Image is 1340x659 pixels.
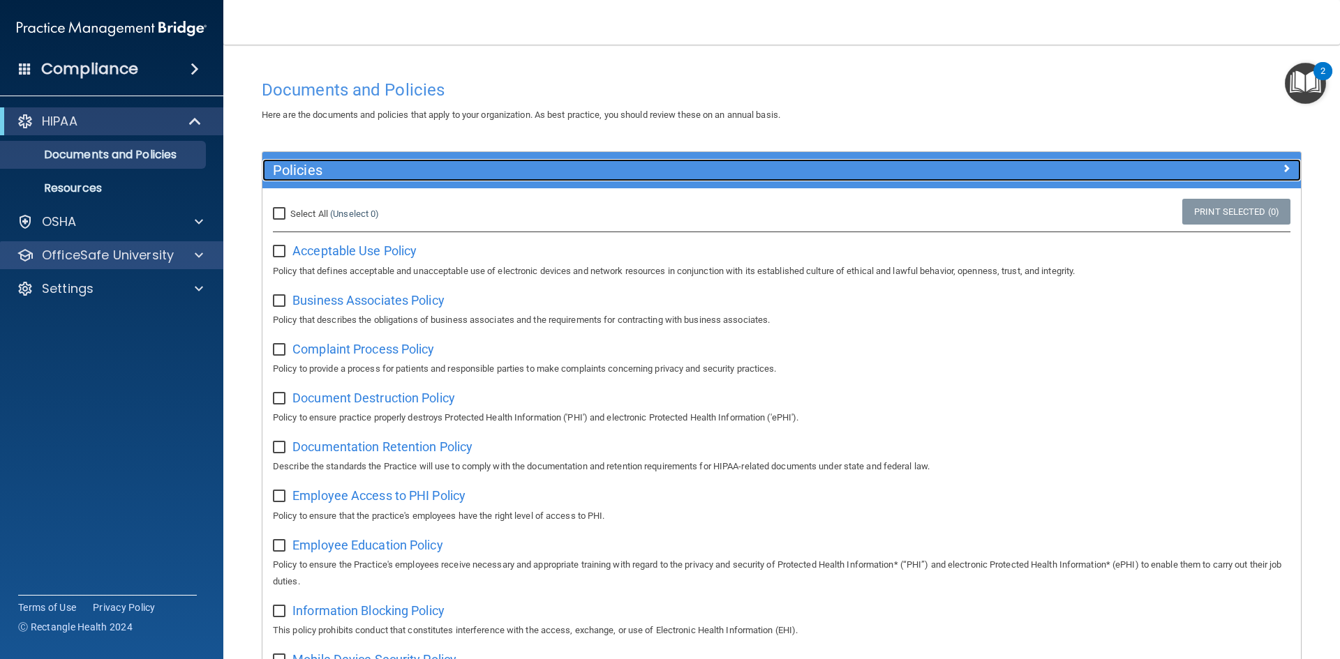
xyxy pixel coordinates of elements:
p: Policy to ensure that the practice's employees have the right level of access to PHI. [273,508,1290,524]
span: Ⓒ Rectangle Health 2024 [18,620,133,634]
span: Documentation Retention Policy [292,439,472,454]
a: Settings [17,280,203,297]
a: OSHA [17,213,203,230]
p: Settings [42,280,94,297]
p: This policy prohibits conduct that constitutes interference with the access, exchange, or use of ... [273,622,1290,639]
a: OfficeSafe University [17,247,203,264]
p: OfficeSafe University [42,247,174,264]
a: Privacy Policy [93,600,156,614]
h4: Documents and Policies [262,81,1302,99]
span: Information Blocking Policy [292,603,445,618]
span: Employee Access to PHI Policy [292,488,466,503]
a: Print Selected (0) [1182,199,1290,225]
span: Document Destruction Policy [292,391,455,405]
button: Open Resource Center, 2 new notifications [1285,63,1326,104]
span: Here are the documents and policies that apply to your organization. As best practice, you should... [262,109,780,120]
input: Select All (Unselect 0) [273,209,289,220]
span: Select All [290,209,328,219]
span: Complaint Process Policy [292,342,434,356]
p: Policy that defines acceptable and unacceptable use of electronic devices and network resources i... [273,263,1290,280]
span: Business Associates Policy [292,293,445,308]
p: Documents and Policies [9,148,200,162]
div: 2 [1320,71,1325,89]
p: Policy to ensure practice properly destroys Protected Health Information ('PHI') and electronic P... [273,409,1290,426]
span: Employee Education Policy [292,538,443,552]
a: (Unselect 0) [330,209,379,219]
a: Policies [273,159,1290,181]
span: Acceptable Use Policy [292,243,417,258]
p: Policy that describes the obligations of business associates and the requirements for contracting... [273,312,1290,328]
p: Describe the standards the Practice will use to comply with the documentation and retention requi... [273,458,1290,475]
p: Resources [9,181,200,195]
p: OSHA [42,213,77,230]
img: PMB logo [17,15,207,43]
a: HIPAA [17,113,202,130]
p: HIPAA [42,113,77,130]
p: Policy to provide a process for patients and responsible parties to make complaints concerning pr... [273,361,1290,377]
h5: Policies [273,162,1031,178]
p: Policy to ensure the Practice's employees receive necessary and appropriate training with regard ... [273,556,1290,590]
h4: Compliance [41,59,138,79]
a: Terms of Use [18,600,76,614]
